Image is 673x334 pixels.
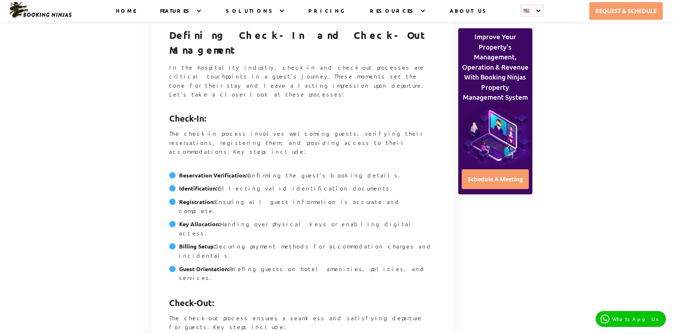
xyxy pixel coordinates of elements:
[460,102,530,167] img: blog-cta-bg_aside.png
[169,113,206,124] strong: Check-In:
[169,29,428,56] strong: Defining Check-In and Check-Out Management
[169,184,435,197] li: Collecting valid identification documents.
[169,264,435,287] li: Briefing guests on hotel amenities, policies, and services.
[8,1,72,19] img: Booking Ninjas Logo
[169,197,435,219] li: Ensuring all guest information is accurate and complete.
[179,171,247,179] strong: Reservation Verification:
[169,129,435,165] p: The check-in process involves welcoming guests, verifying their reservations, registering them, a...
[179,220,220,228] strong: Key Allocation:
[460,32,530,102] p: Improve Your Property's Management, Operation & Revenue With Booking Ninjas Property Management S...
[169,219,435,242] li: Handing over physical keys or enabling digital access.
[169,63,435,108] p: In the hospitality industry, check-in and check-out processes are critical touchpoints in a guest...
[160,7,192,22] a: FEATURES
[308,7,346,22] a: PRICING
[169,171,435,184] li: Confirming the guest’s booking details.
[450,7,489,22] a: ABOUT US
[179,184,217,192] strong: Identification:
[226,7,275,22] a: SOLUTIONS
[462,169,529,189] a: Schedule A Meeting
[169,242,435,264] li: Securing payment methods for accommodation charges and incidentals.
[179,265,229,273] strong: Guest Orientation:
[612,316,661,322] p: WhatsApp Us
[589,2,663,20] a: REQUEST & SCHEDULE
[169,297,214,308] strong: Check-Out:
[116,7,136,22] a: HOME
[179,242,215,250] strong: Billing Setup:
[370,7,416,22] a: RESOURCES
[596,311,666,327] a: WhatsApp Us
[179,198,215,205] strong: Registration:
